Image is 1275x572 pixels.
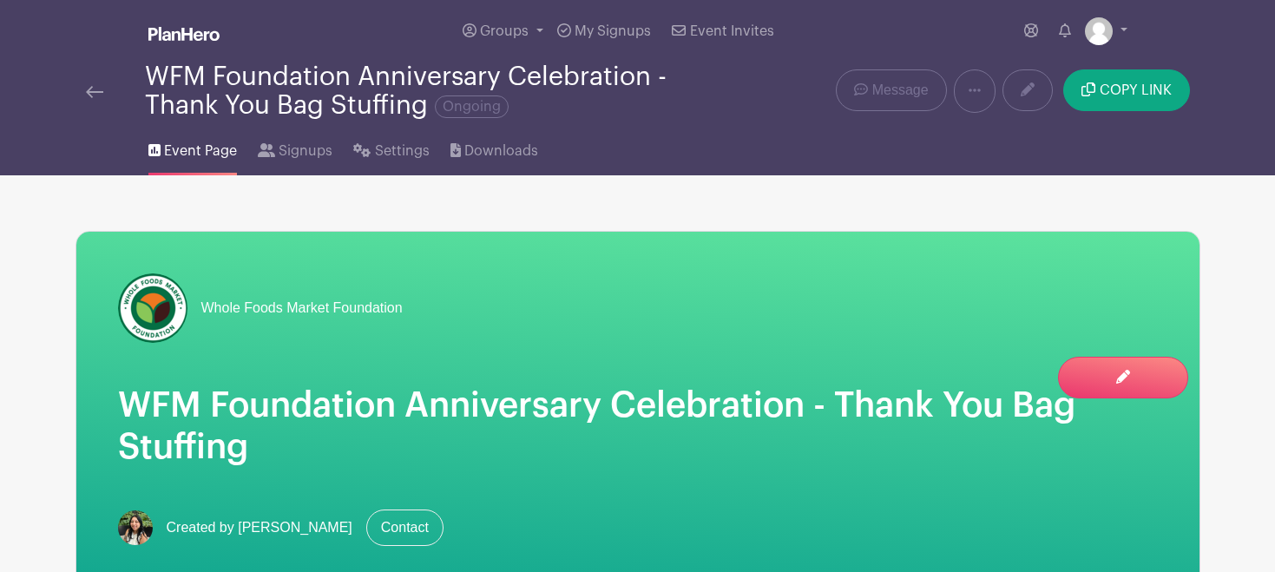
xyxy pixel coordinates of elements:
img: logo_white-6c42ec7e38ccf1d336a20a19083b03d10ae64f83f12c07503d8b9e83406b4c7d.svg [148,27,220,41]
span: Event Page [164,141,237,161]
div: WFM Foundation Anniversary Celebration - Thank You Bag Stuffing [145,62,707,120]
img: wfmf_primary_badge_4c.png [118,273,187,343]
span: Groups [480,24,529,38]
span: Signups [279,141,332,161]
a: Message [836,69,946,111]
img: default-ce2991bfa6775e67f084385cd625a349d9dcbb7a52a09fb2fda1e96e2d18dcdb.png [1085,17,1113,45]
span: Message [872,80,929,101]
a: Downloads [450,120,538,175]
a: Signups [258,120,332,175]
span: Settings [375,141,430,161]
span: COPY LINK [1100,83,1172,97]
span: Whole Foods Market Foundation [201,298,403,319]
button: COPY LINK [1063,69,1189,111]
h1: WFM Foundation Anniversary Celebration - Thank You Bag Stuffing [118,385,1158,468]
a: Event Page [148,120,237,175]
span: Created by [PERSON_NAME] [167,517,352,538]
img: mireya.jpg [118,510,153,545]
span: Ongoing [435,95,509,118]
span: Event Invites [690,24,774,38]
span: My Signups [575,24,651,38]
span: Downloads [464,141,538,161]
a: Settings [353,120,429,175]
a: Contact [366,510,444,546]
img: back-arrow-29a5d9b10d5bd6ae65dc969a981735edf675c4d7a1fe02e03b50dbd4ba3cdb55.svg [86,86,103,98]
